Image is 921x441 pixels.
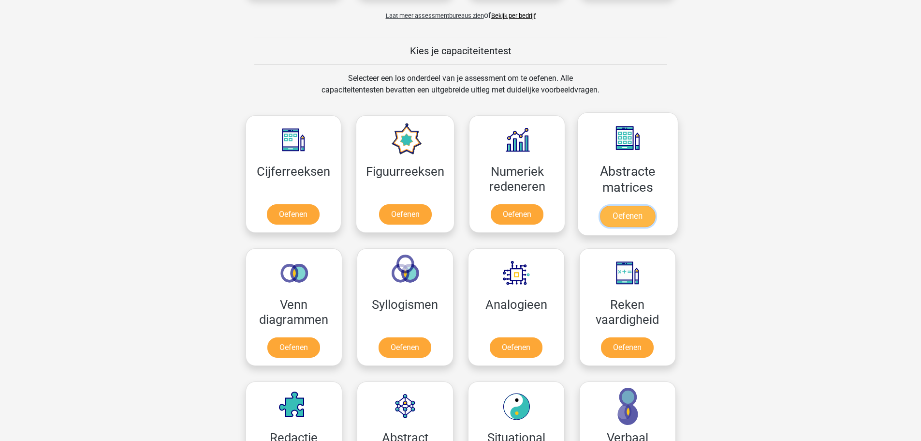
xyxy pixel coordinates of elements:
[238,2,683,21] div: of
[601,337,654,358] a: Oefenen
[312,73,609,107] div: Selecteer een los onderdeel van je assessment om te oefenen. Alle capaciteitentesten bevatten een...
[267,337,320,358] a: Oefenen
[491,204,543,225] a: Oefenen
[267,204,320,225] a: Oefenen
[600,206,655,227] a: Oefenen
[491,12,536,19] a: Bekijk per bedrijf
[379,337,431,358] a: Oefenen
[254,45,667,57] h5: Kies je capaciteitentest
[379,204,432,225] a: Oefenen
[490,337,542,358] a: Oefenen
[386,12,484,19] span: Laat meer assessmentbureaus zien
